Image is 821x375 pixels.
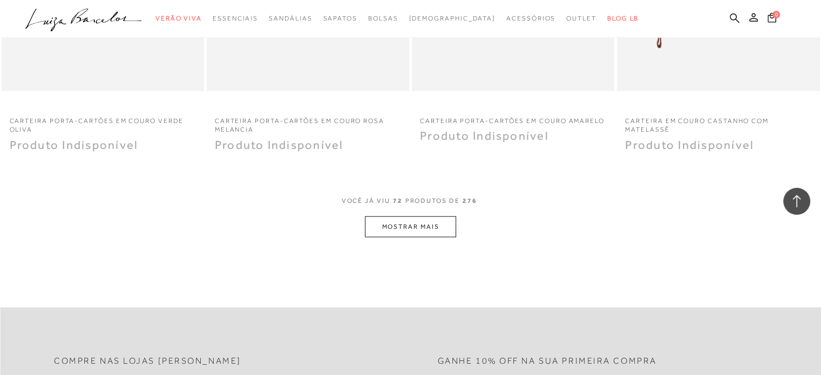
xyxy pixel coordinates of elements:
[566,9,596,29] a: categoryNavScreenReaderText
[269,9,312,29] a: categoryNavScreenReaderText
[625,138,754,152] span: Produto Indisponível
[54,356,241,366] h2: Compre nas lojas [PERSON_NAME]
[342,196,390,206] span: VOCê JÁ VIU
[393,196,403,216] span: 72
[617,110,819,135] a: CARTEIRA EM COURO CASTANHO COM MATELASSÊ
[607,15,639,22] span: BLOG LB
[412,110,614,126] a: CARTEIRA PORTA-CARTÕES EM COURO AMARELO
[506,9,555,29] a: categoryNavScreenReaderText
[420,129,549,142] span: Produto Indisponível
[207,110,409,135] a: CARTEIRA PORTA-CARTÕES EM COURO ROSA MELANCIA
[155,9,202,29] a: categoryNavScreenReaderText
[405,196,460,206] span: PRODUTOS DE
[213,15,258,22] span: Essenciais
[10,138,139,152] span: Produto Indisponível
[368,15,398,22] span: Bolsas
[365,216,456,237] button: MOSTRAR MAIS
[323,9,357,29] a: categoryNavScreenReaderText
[155,15,202,22] span: Verão Viva
[764,12,779,26] button: 0
[269,15,312,22] span: Sandálias
[2,110,204,135] a: CARTEIRA PORTA-CARTÕES EM COURO VERDE OLIVA
[566,15,596,22] span: Outlet
[213,9,258,29] a: categoryNavScreenReaderText
[607,9,639,29] a: BLOG LB
[323,15,357,22] span: Sapatos
[409,9,496,29] a: noSubCategoriesText
[772,11,780,18] span: 0
[215,138,344,152] span: Produto Indisponível
[409,15,496,22] span: [DEMOGRAPHIC_DATA]
[368,9,398,29] a: categoryNavScreenReaderText
[438,356,657,366] h2: Ganhe 10% off na sua primeira compra
[463,196,477,216] span: 276
[506,15,555,22] span: Acessórios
